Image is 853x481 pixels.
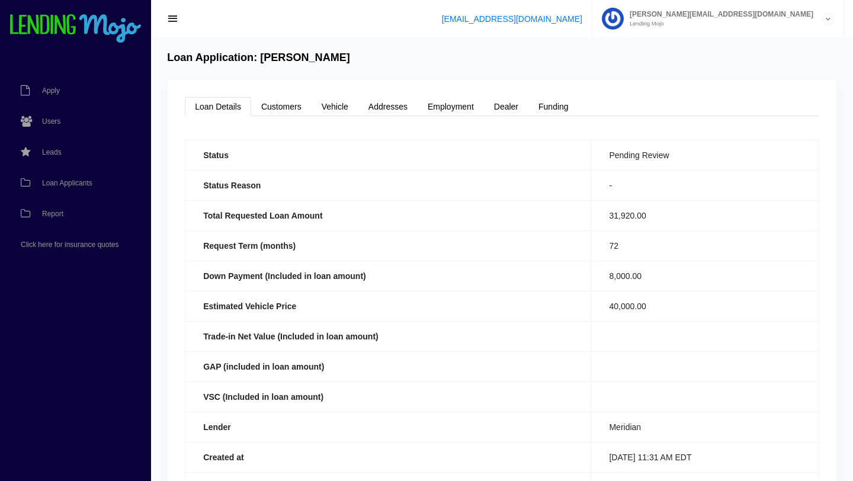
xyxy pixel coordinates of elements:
a: Addresses [358,97,418,116]
a: Customers [251,97,312,116]
span: Loan Applicants [42,179,92,187]
th: Created at [185,442,591,472]
a: [EMAIL_ADDRESS][DOMAIN_NAME] [442,14,582,24]
span: Leads [42,149,62,156]
img: Profile image [602,8,624,30]
td: 8,000.00 [591,261,819,291]
a: Dealer [484,97,528,116]
th: GAP (included in loan amount) [185,351,591,381]
span: Apply [42,87,60,94]
td: Meridian [591,412,819,442]
td: - [591,170,819,200]
th: Status Reason [185,170,591,200]
th: Estimated Vehicle Price [185,291,591,321]
a: Funding [528,97,579,116]
th: Down Payment (Included in loan amount) [185,261,591,291]
th: Status [185,140,591,170]
th: Request Term (months) [185,230,591,261]
td: 31,920.00 [591,200,819,230]
td: [DATE] 11:31 AM EDT [591,442,819,472]
th: VSC (Included in loan amount) [185,381,591,412]
td: Pending Review [591,140,819,170]
td: 72 [591,230,819,261]
img: logo-small.png [9,14,142,44]
th: Trade-in Net Value (Included in loan amount) [185,321,591,351]
a: Vehicle [312,97,358,116]
span: Click here for insurance quotes [21,241,118,248]
span: Users [42,118,60,125]
span: [PERSON_NAME][EMAIL_ADDRESS][DOMAIN_NAME] [624,11,813,18]
small: Lending Mojo [624,21,813,27]
th: Lender [185,412,591,442]
a: Loan Details [185,97,251,116]
td: 40,000.00 [591,291,819,321]
a: Employment [418,97,484,116]
th: Total Requested Loan Amount [185,200,591,230]
span: Report [42,210,63,217]
h4: Loan Application: [PERSON_NAME] [167,52,350,65]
